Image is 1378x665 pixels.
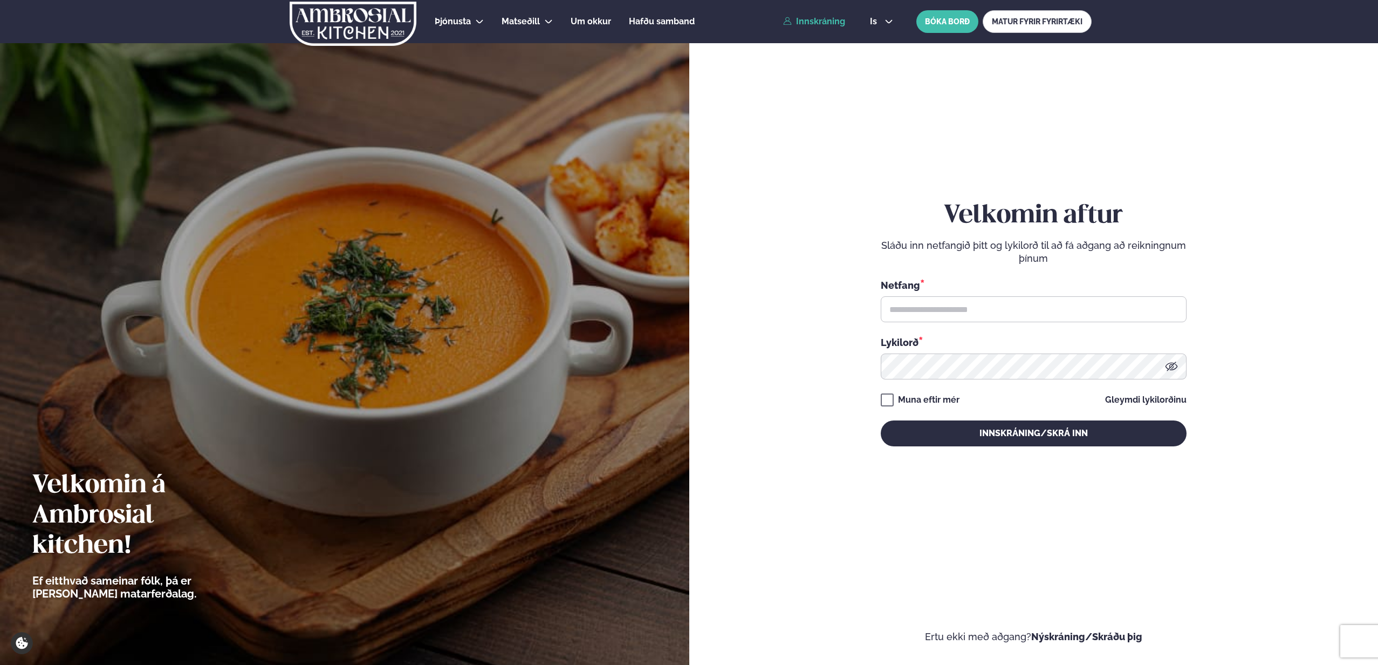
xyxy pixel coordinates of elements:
[1105,396,1187,404] a: Gleymdi lykilorðinu
[435,16,471,26] span: Þjónusta
[502,16,540,26] span: Matseðill
[289,2,417,46] img: logo
[870,17,880,26] span: is
[571,15,611,28] a: Um okkur
[881,335,1187,349] div: Lykilorð
[502,15,540,28] a: Matseðill
[983,10,1092,33] a: MATUR FYRIR FYRIRTÆKI
[881,278,1187,292] div: Netfang
[881,239,1187,265] p: Sláðu inn netfangið þitt og lykilorð til að fá aðgang að reikningnum þínum
[629,15,695,28] a: Hafðu samband
[1031,631,1142,642] a: Nýskráning/Skráðu þig
[881,201,1187,231] h2: Velkomin aftur
[783,17,845,26] a: Innskráning
[629,16,695,26] span: Hafðu samband
[435,15,471,28] a: Þjónusta
[881,420,1187,446] button: Innskráning/Skrá inn
[32,574,256,600] p: Ef eitthvað sameinar fólk, þá er [PERSON_NAME] matarferðalag.
[916,10,978,33] button: BÓKA BORÐ
[571,16,611,26] span: Um okkur
[722,630,1346,643] p: Ertu ekki með aðgang?
[861,17,902,26] button: is
[11,632,33,654] a: Cookie settings
[32,471,256,561] h2: Velkomin á Ambrosial kitchen!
